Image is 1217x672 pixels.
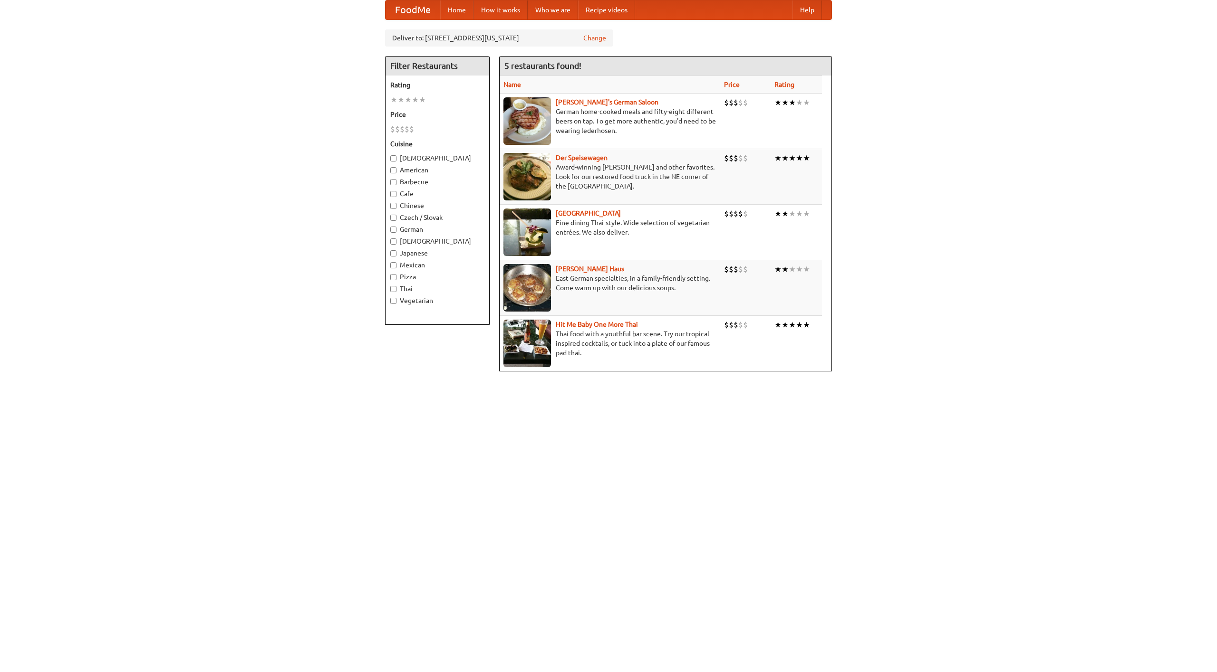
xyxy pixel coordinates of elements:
[782,97,789,108] li: ★
[503,208,551,256] img: satay.jpg
[390,177,484,187] label: Barbecue
[724,81,740,88] a: Price
[390,110,484,119] h5: Price
[734,264,738,274] li: $
[738,97,743,108] li: $
[803,153,810,163] li: ★
[734,208,738,219] li: $
[395,124,400,134] li: $
[503,329,716,358] p: Thai food with a youthful bar scene. Try our tropical inspired cocktails, or tuck into a plate of...
[774,208,782,219] li: ★
[738,153,743,163] li: $
[729,153,734,163] li: $
[503,218,716,237] p: Fine dining Thai-style. Wide selection of vegetarian entrées. We also deliver.
[390,238,396,245] input: [DEMOGRAPHIC_DATA]
[503,162,716,191] p: Award-winning [PERSON_NAME] and other favorites. Look for our restored food truck in the NE corne...
[738,264,743,274] li: $
[390,167,396,173] input: American
[729,97,734,108] li: $
[412,95,419,105] li: ★
[743,208,748,219] li: $
[409,124,414,134] li: $
[390,298,396,304] input: Vegetarian
[390,248,484,258] label: Japanese
[390,124,395,134] li: $
[503,274,716,293] p: East German specialties, in a family-friendly setting. Come warm up with our delicious soups.
[390,203,396,209] input: Chinese
[774,153,782,163] li: ★
[556,98,658,106] b: [PERSON_NAME]'s German Saloon
[390,80,484,90] h5: Rating
[390,296,484,305] label: Vegetarian
[724,208,729,219] li: $
[390,213,484,222] label: Czech / Slovak
[390,250,396,256] input: Japanese
[473,0,528,19] a: How it works
[556,209,621,217] a: [GEOGRAPHIC_DATA]
[738,208,743,219] li: $
[556,265,624,273] a: [PERSON_NAME] Haus
[390,274,396,280] input: Pizza
[803,320,810,330] li: ★
[386,57,489,76] h4: Filter Restaurants
[803,264,810,274] li: ★
[556,154,608,161] a: Der Speisewagen
[782,264,789,274] li: ★
[782,153,789,163] li: ★
[390,286,396,292] input: Thai
[724,264,729,274] li: $
[390,284,484,293] label: Thai
[504,61,581,70] ng-pluralize: 5 restaurants found!
[738,320,743,330] li: $
[734,320,738,330] li: $
[390,139,484,149] h5: Cuisine
[390,201,484,210] label: Chinese
[400,124,405,134] li: $
[390,260,484,270] label: Mexican
[503,264,551,312] img: kohlhaus.jpg
[803,208,810,219] li: ★
[743,320,748,330] li: $
[796,264,803,274] li: ★
[390,272,484,282] label: Pizza
[583,33,606,43] a: Change
[390,95,397,105] li: ★
[796,153,803,163] li: ★
[390,237,484,246] label: [DEMOGRAPHIC_DATA]
[782,208,789,219] li: ★
[556,321,638,328] a: Hit Me Baby One More Thai
[789,153,796,163] li: ★
[789,97,796,108] li: ★
[390,227,396,233] input: German
[782,320,789,330] li: ★
[405,95,412,105] li: ★
[743,153,748,163] li: $
[774,97,782,108] li: ★
[724,153,729,163] li: $
[792,0,822,19] a: Help
[789,208,796,219] li: ★
[405,124,409,134] li: $
[803,97,810,108] li: ★
[724,97,729,108] li: $
[390,165,484,175] label: American
[528,0,578,19] a: Who we are
[390,262,396,268] input: Mexican
[796,320,803,330] li: ★
[796,208,803,219] li: ★
[789,320,796,330] li: ★
[774,264,782,274] li: ★
[390,155,396,161] input: [DEMOGRAPHIC_DATA]
[390,191,396,197] input: Cafe
[390,189,484,199] label: Cafe
[397,95,405,105] li: ★
[743,264,748,274] li: $
[578,0,635,19] a: Recipe videos
[774,320,782,330] li: ★
[789,264,796,274] li: ★
[734,153,738,163] li: $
